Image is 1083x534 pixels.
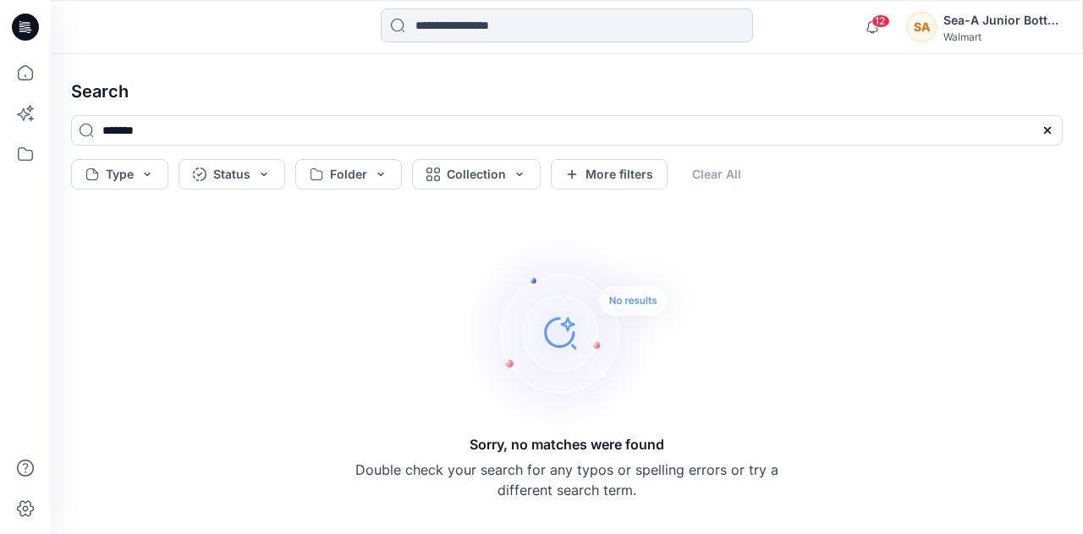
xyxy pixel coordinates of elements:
[943,10,1062,30] div: Sea-A Junior Bottom
[551,159,668,190] button: More filters
[470,434,664,454] h5: Sorry, no matches were found
[179,159,285,190] button: Status
[871,14,890,28] span: 12
[462,231,699,434] img: Sorry, no matches were found
[412,159,541,190] button: Collection
[943,30,1062,43] div: Walmart
[71,159,168,190] button: Type
[355,460,778,500] p: Double check your search for any typos or spelling errors or try a different search term.
[906,12,937,42] div: SA
[295,159,402,190] button: Folder
[58,68,1076,115] h4: Search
